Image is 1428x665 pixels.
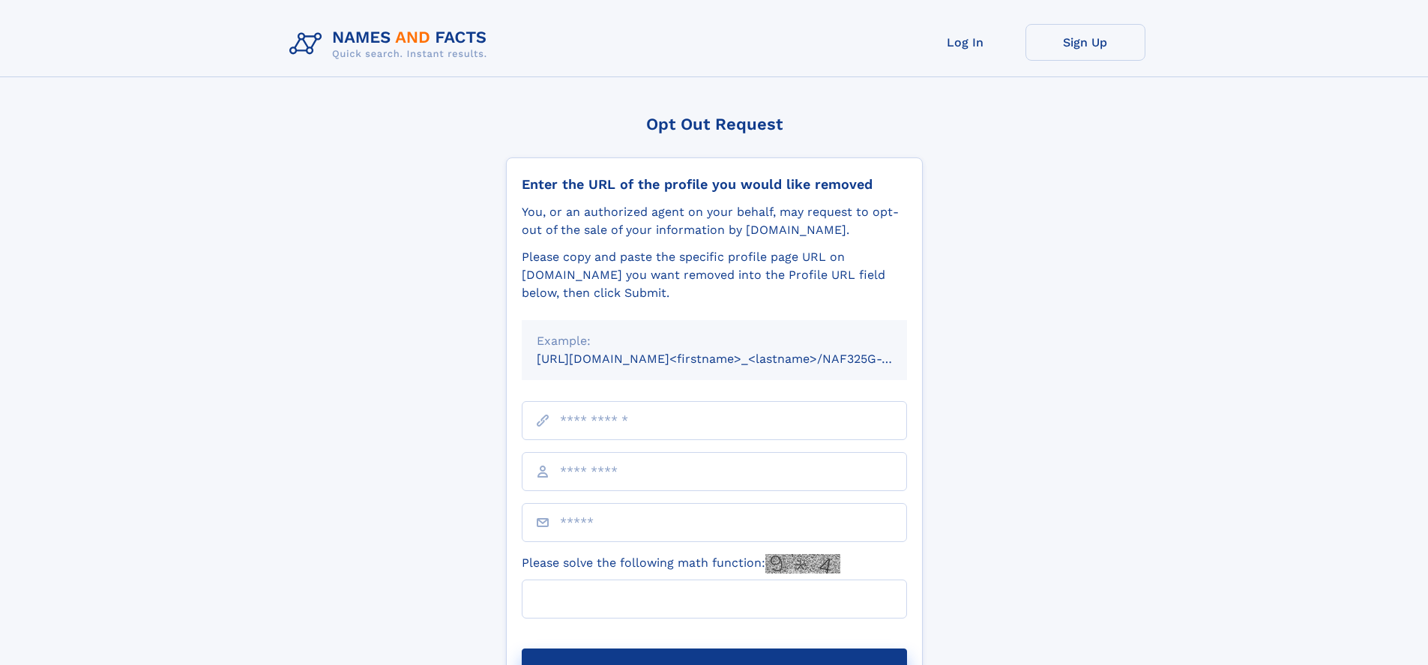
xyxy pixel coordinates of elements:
[522,248,907,302] div: Please copy and paste the specific profile page URL on [DOMAIN_NAME] you want removed into the Pr...
[537,332,892,350] div: Example:
[537,352,936,366] small: [URL][DOMAIN_NAME]<firstname>_<lastname>/NAF325G-xxxxxxxx
[506,115,923,133] div: Opt Out Request
[522,203,907,239] div: You, or an authorized agent on your behalf, may request to opt-out of the sale of your informatio...
[283,24,499,64] img: Logo Names and Facts
[906,24,1025,61] a: Log In
[1025,24,1145,61] a: Sign Up
[522,554,840,574] label: Please solve the following math function:
[522,176,907,193] div: Enter the URL of the profile you would like removed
